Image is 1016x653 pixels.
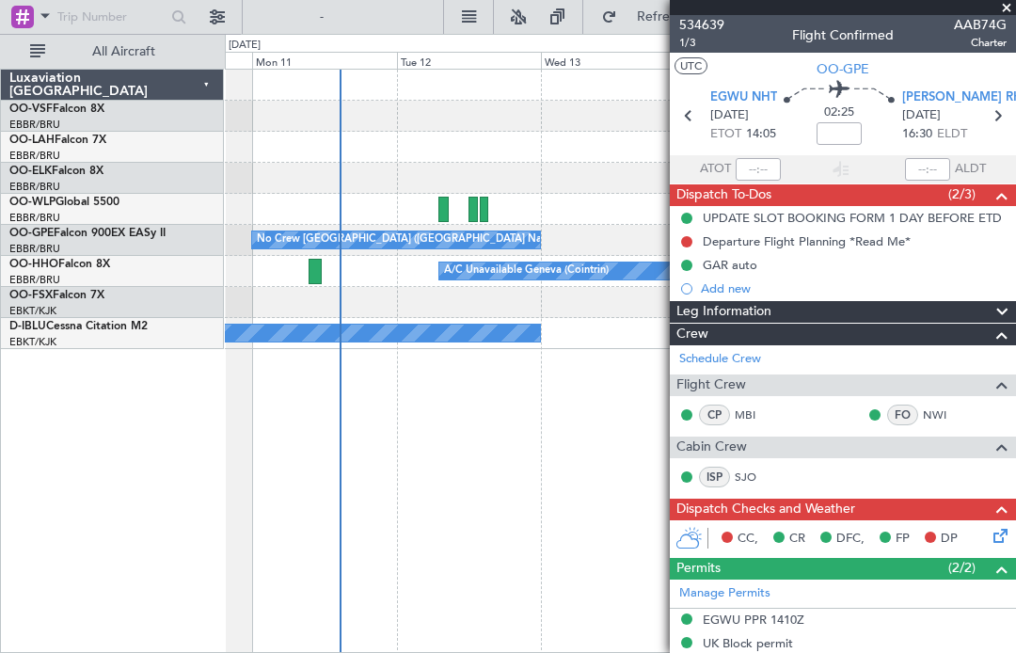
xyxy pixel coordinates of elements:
[57,3,166,31] input: Trip Number
[9,104,53,115] span: OO-VSF
[679,15,724,35] span: 534639
[9,211,60,225] a: EBBR/BRU
[954,15,1007,35] span: AAB74G
[397,52,541,69] div: Tue 12
[676,301,771,323] span: Leg Information
[824,104,854,122] span: 02:25
[676,324,708,345] span: Crew
[675,57,707,74] button: UTC
[817,59,869,79] span: OO-GPE
[746,125,776,144] span: 14:05
[902,125,932,144] span: 16:30
[703,612,804,628] div: EGWU PPR 1410Z
[252,52,396,69] div: Mon 11
[9,197,56,208] span: OO-WLP
[541,52,685,69] div: Wed 13
[902,106,941,125] span: [DATE]
[9,135,55,146] span: OO-LAH
[9,290,53,301] span: OO-FSX
[444,257,609,285] div: A/C Unavailable Geneva (Cointrin)
[941,530,958,549] span: DP
[621,10,700,24] span: Refresh
[9,166,103,177] a: OO-ELKFalcon 8X
[49,45,198,58] span: All Aircraft
[676,374,746,396] span: Flight Crew
[676,558,721,580] span: Permits
[923,406,965,423] a: NWI
[229,38,261,54] div: [DATE]
[937,125,967,144] span: ELDT
[9,228,166,239] a: OO-GPEFalcon 900EX EASy II
[9,304,56,318] a: EBKT/KJK
[703,210,1002,226] div: UPDATE SLOT BOOKING FORM 1 DAY BEFORE ETD
[676,499,855,520] span: Dispatch Checks and Weather
[954,35,1007,51] span: Charter
[701,280,1007,296] div: Add new
[699,467,730,487] div: ISP
[948,184,976,204] span: (2/3)
[9,180,60,194] a: EBBR/BRU
[9,259,58,270] span: OO-HHO
[699,405,730,425] div: CP
[896,530,910,549] span: FP
[9,259,110,270] a: OO-HHOFalcon 8X
[703,233,911,249] div: Departure Flight Planning *Read Me*
[703,257,757,273] div: GAR auto
[593,2,706,32] button: Refresh
[792,25,894,45] div: Flight Confirmed
[9,242,60,256] a: EBBR/BRU
[9,197,119,208] a: OO-WLPGlobal 5500
[9,273,60,287] a: EBBR/BRU
[738,530,758,549] span: CC,
[257,226,572,254] div: No Crew [GEOGRAPHIC_DATA] ([GEOGRAPHIC_DATA] National)
[676,437,747,458] span: Cabin Crew
[679,35,724,51] span: 1/3
[887,405,918,425] div: FO
[9,118,60,132] a: EBBR/BRU
[948,558,976,578] span: (2/2)
[9,104,104,115] a: OO-VSFFalcon 8X
[21,37,204,67] button: All Aircraft
[9,321,148,332] a: D-IBLUCessna Citation M2
[710,88,777,107] span: EGWU NHT
[789,530,805,549] span: CR
[736,158,781,181] input: --:--
[735,469,777,486] a: SJO
[9,166,52,177] span: OO-ELK
[700,160,731,179] span: ATOT
[676,184,771,206] span: Dispatch To-Dos
[9,335,56,349] a: EBKT/KJK
[955,160,986,179] span: ALDT
[9,135,106,146] a: OO-LAHFalcon 7X
[710,106,749,125] span: [DATE]
[9,228,54,239] span: OO-GPE
[679,584,770,603] a: Manage Permits
[836,530,865,549] span: DFC,
[703,635,793,651] div: UK Block permit
[9,149,60,163] a: EBBR/BRU
[710,125,741,144] span: ETOT
[9,290,104,301] a: OO-FSXFalcon 7X
[679,350,761,369] a: Schedule Crew
[735,406,777,423] a: MBI
[9,321,46,332] span: D-IBLU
